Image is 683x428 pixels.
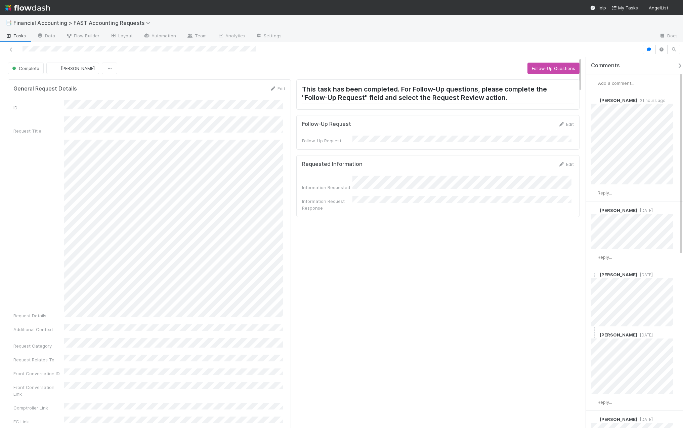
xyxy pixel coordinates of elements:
img: avatar_c0d2ec3f-77e2-40ea-8107-ee7bdb5edede.png [591,399,598,405]
a: My Tasks [611,4,638,11]
a: Analytics [212,31,250,42]
img: avatar_6db445ce-3f56-49af-8247-57cf2b85f45b.png [591,97,598,104]
div: Information Requested [302,184,352,191]
img: avatar_c0d2ec3f-77e2-40ea-8107-ee7bdb5edede.png [52,65,59,72]
div: Request Details [13,312,64,319]
div: Comptroller Link [13,404,64,411]
img: avatar_eed832e9-978b-43e4-b51e-96e46fa5184b.png [591,416,598,423]
a: Data [32,31,60,42]
span: Reply... [598,190,612,195]
button: Complete [8,63,44,74]
span: [PERSON_NAME] [600,332,637,337]
a: Edit [558,162,574,167]
span: Complete [11,66,39,71]
div: Request Relates To [13,356,64,363]
h2: This task has been completed. For Follow-Up questions, please complete the "Follow-Up Request" fi... [302,85,574,104]
span: [DATE] [637,208,653,213]
a: Layout [105,31,138,42]
span: [PERSON_NAME] [61,66,95,71]
span: Add a comment... [598,80,634,86]
span: AngelList [649,5,668,10]
span: [PERSON_NAME] [600,417,637,422]
span: Reply... [598,399,612,405]
a: Docs [654,31,683,42]
a: Settings [250,31,287,42]
img: avatar_c0d2ec3f-77e2-40ea-8107-ee7bdb5edede.png [591,254,598,261]
img: avatar_c0d2ec3f-77e2-40ea-8107-ee7bdb5edede.png [591,207,598,214]
button: Follow-Up Questions [527,63,580,74]
span: 📑 [5,20,12,26]
span: Tasks [5,32,26,39]
img: avatar_6db445ce-3f56-49af-8247-57cf2b85f45b.png [591,332,598,338]
span: Flow Builder [66,32,99,39]
button: [PERSON_NAME] [46,63,99,74]
div: ID [13,104,64,111]
img: logo-inverted-e16ddd16eac7371096b0.svg [5,2,50,13]
span: Financial Accounting > FAST Accounting Requests [13,20,154,26]
div: FC Link [13,418,64,425]
span: 21 hours ago [637,98,666,103]
span: [DATE] [637,417,653,422]
span: [PERSON_NAME] [600,208,637,213]
h5: Follow-Up Request [302,121,351,128]
span: [PERSON_NAME] [600,98,637,103]
span: My Tasks [611,5,638,10]
div: Information Request Response [302,198,352,211]
h5: General Request Details [13,85,77,92]
span: [DATE] [637,272,653,277]
a: Team [181,31,212,42]
img: avatar_6db445ce-3f56-49af-8247-57cf2b85f45b.png [591,271,598,278]
div: Front Conversation Link [13,384,64,397]
img: avatar_c0d2ec3f-77e2-40ea-8107-ee7bdb5edede.png [591,80,598,86]
a: Edit [558,121,574,127]
span: [DATE] [637,332,653,337]
div: Request Category [13,343,64,349]
div: Request Title [13,128,64,134]
div: Help [590,4,606,11]
div: Front Conversation ID [13,370,64,377]
h5: Requested Information [302,161,362,168]
a: Edit [269,86,285,91]
span: [PERSON_NAME] [600,272,637,277]
span: Reply... [598,254,612,260]
div: Follow-Up Request [302,137,352,144]
div: Additional Context [13,326,64,333]
span: Comments [591,62,620,69]
img: avatar_c0d2ec3f-77e2-40ea-8107-ee7bdb5edede.png [591,190,598,197]
img: avatar_c0d2ec3f-77e2-40ea-8107-ee7bdb5edede.png [671,5,678,11]
a: Flow Builder [60,31,105,42]
a: Automation [138,31,181,42]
